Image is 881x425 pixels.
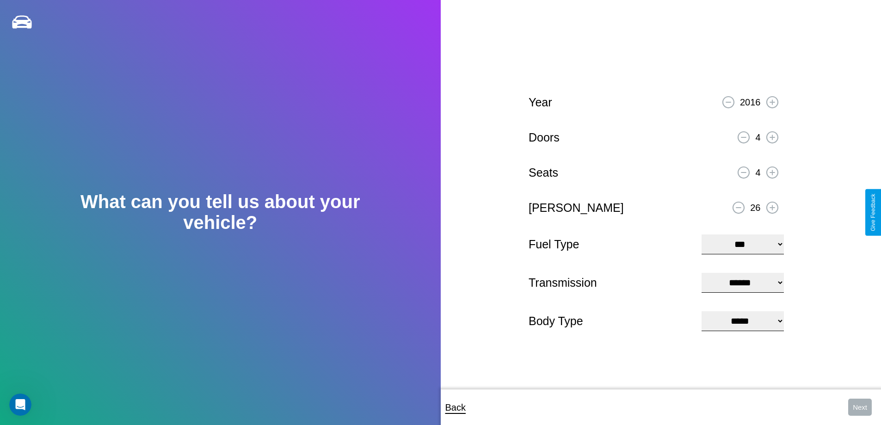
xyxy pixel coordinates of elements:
[529,272,692,293] p: Transmission
[755,164,760,181] p: 4
[529,92,552,113] p: Year
[870,194,876,231] div: Give Feedback
[848,399,872,416] button: Next
[9,394,31,416] iframe: Intercom live chat
[750,199,760,216] p: 26
[755,129,760,146] p: 4
[740,94,761,111] p: 2016
[529,162,558,183] p: Seats
[529,127,560,148] p: Doors
[445,399,466,416] p: Back
[529,234,692,255] p: Fuel Type
[44,191,396,233] h2: What can you tell us about your vehicle?
[529,311,692,332] p: Body Type
[529,197,624,218] p: [PERSON_NAME]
